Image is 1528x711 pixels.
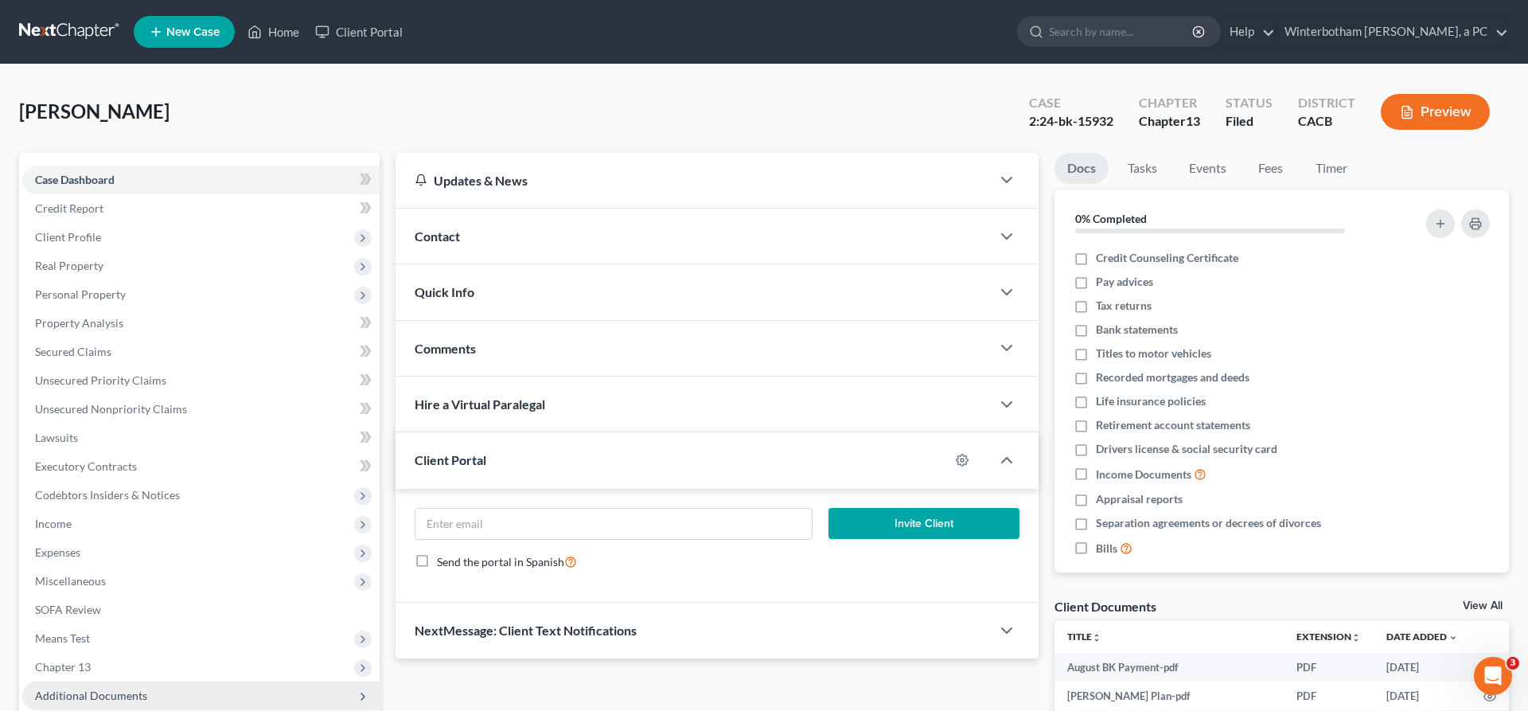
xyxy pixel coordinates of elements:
span: Quick Info [415,284,474,299]
td: [DATE] [1374,653,1471,682]
span: Appraisal reports [1096,491,1183,507]
i: expand_more [1448,633,1458,643]
a: Tasks [1115,153,1170,184]
div: Filed [1226,112,1273,131]
span: SOFA Review [35,603,101,616]
span: Codebtors Insiders & Notices [35,488,180,502]
span: Credit Counseling Certificate [1096,250,1238,266]
a: Case Dashboard [22,166,380,194]
i: unfold_more [1092,633,1101,643]
span: Client Portal [415,452,486,467]
span: Executory Contracts [35,459,137,473]
span: Life insurance policies [1096,393,1206,409]
div: District [1298,94,1355,112]
div: Updates & News [415,172,972,189]
a: Secured Claims [22,338,380,366]
div: Chapter [1139,94,1200,112]
a: Home [240,18,307,46]
span: Unsecured Nonpriority Claims [35,402,187,416]
span: Credit Report [35,201,103,215]
span: 13 [1186,113,1200,128]
a: Lawsuits [22,424,380,452]
a: Titleunfold_more [1067,631,1101,643]
span: Separation agreements or decrees of divorces [1096,515,1321,531]
button: Preview [1381,94,1490,130]
span: Miscellaneous [35,574,106,588]
a: Credit Report [22,194,380,223]
a: Date Added expand_more [1386,631,1458,643]
span: Contact [415,229,460,244]
input: Enter email [415,509,812,539]
span: Expenses [35,545,80,559]
div: Case [1029,94,1113,112]
a: Events [1176,153,1239,184]
span: Property Analysis [35,316,123,330]
a: Property Analysis [22,309,380,338]
span: Real Property [35,259,103,272]
span: Tax returns [1096,298,1152,314]
td: [PERSON_NAME] Plan-pdf [1054,682,1284,710]
button: Invite Client [828,508,1019,540]
div: Client Documents [1054,598,1156,615]
span: Means Test [35,631,90,645]
a: Unsecured Nonpriority Claims [22,395,380,424]
span: NextMessage: Client Text Notifications [415,623,637,638]
span: Hire a Virtual Paralegal [415,397,545,412]
a: SOFA Review [22,596,380,624]
span: Send the portal in Spanish [437,555,564,568]
span: Personal Property [35,287,126,301]
a: Extensionunfold_more [1296,631,1361,643]
a: View All [1463,600,1503,611]
span: Case Dashboard [35,173,115,186]
span: Comments [415,341,476,356]
input: Search by name... [1049,17,1195,46]
div: 2:24-bk-15932 [1029,112,1113,131]
td: PDF [1284,682,1374,710]
span: Additional Documents [35,689,147,702]
td: PDF [1284,653,1374,682]
iframe: Intercom live chat [1474,657,1512,695]
a: Help [1222,18,1275,46]
a: Unsecured Priority Claims [22,366,380,395]
span: Titles to motor vehicles [1096,346,1211,361]
span: Pay advices [1096,274,1153,290]
a: Docs [1054,153,1109,184]
span: Bank statements [1096,322,1178,338]
a: Timer [1303,153,1360,184]
span: Bills [1096,541,1117,557]
strong: 0% Completed [1075,212,1147,225]
span: Recorded mortgages and deeds [1096,369,1249,385]
span: Drivers license & social security card [1096,441,1277,457]
span: New Case [166,26,220,38]
a: Client Portal [307,18,411,46]
a: Fees [1245,153,1296,184]
span: Unsecured Priority Claims [35,373,166,387]
span: 3 [1507,657,1519,670]
div: CACB [1298,112,1355,131]
a: Executory Contracts [22,452,380,481]
span: Retirement account statements [1096,417,1250,433]
td: [DATE] [1374,682,1471,710]
span: Secured Claims [35,345,111,358]
span: Income [35,517,72,530]
span: Lawsuits [35,431,78,444]
i: unfold_more [1351,633,1361,643]
span: [PERSON_NAME] [19,100,170,123]
td: August BK Payment-pdf [1054,653,1284,682]
span: Client Profile [35,230,101,244]
a: Winterbotham [PERSON_NAME], a PC [1277,18,1508,46]
div: Chapter [1139,112,1200,131]
span: Chapter 13 [35,660,91,674]
span: Income Documents [1096,467,1191,482]
div: Status [1226,94,1273,112]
